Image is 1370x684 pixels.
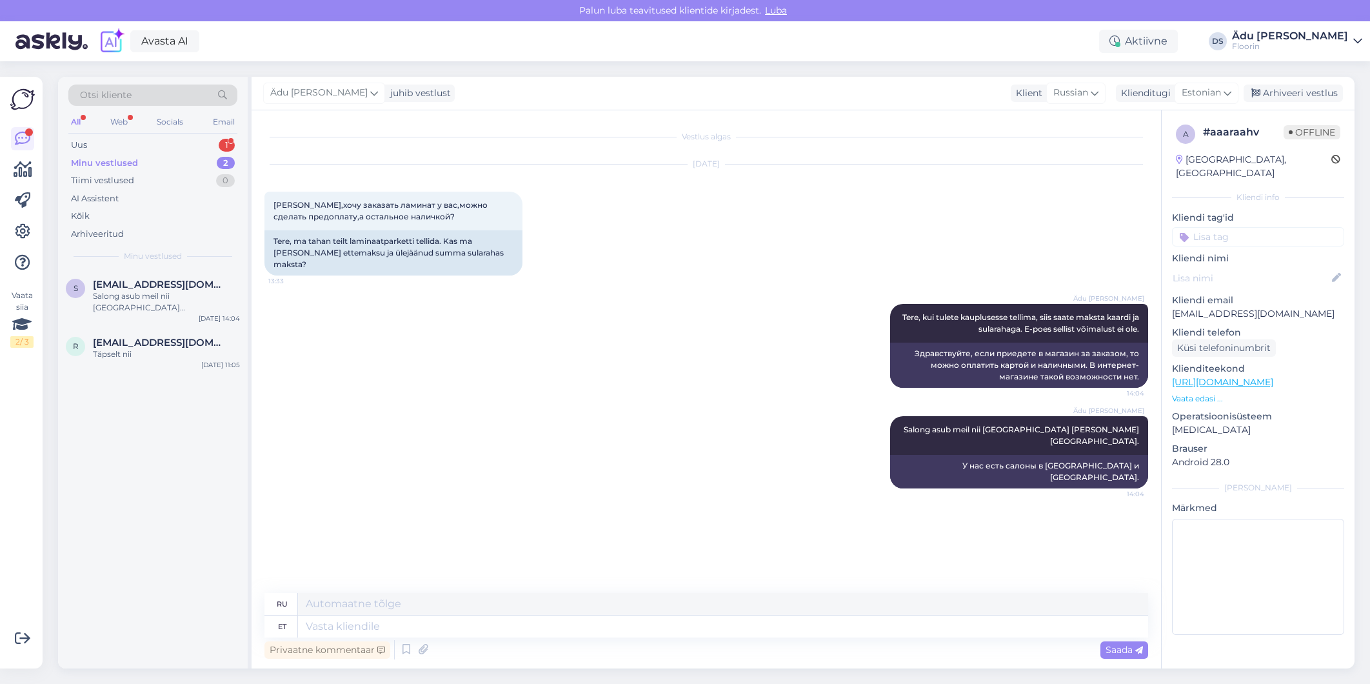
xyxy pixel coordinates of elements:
[1172,252,1344,265] p: Kliendi nimi
[1011,86,1042,100] div: Klient
[268,276,317,286] span: 13:33
[10,336,34,348] div: 2 / 3
[1106,644,1143,656] span: Saada
[1176,153,1331,180] div: [GEOGRAPHIC_DATA], [GEOGRAPHIC_DATA]
[154,114,186,130] div: Socials
[93,348,240,360] div: Täpselt nii
[1209,32,1227,50] div: DS
[73,341,79,351] span: r
[278,616,286,638] div: et
[1172,326,1344,339] p: Kliendi telefon
[1244,85,1343,102] div: Arhiveeri vestlus
[1053,86,1088,100] span: Russian
[219,139,235,152] div: 1
[1172,294,1344,307] p: Kliendi email
[1172,442,1344,456] p: Brauser
[277,593,288,615] div: ru
[273,200,490,221] span: [PERSON_NAME],хочу заказать ламинат у вас,можно сделать предоплату,а остальное наличкой?
[1173,271,1329,285] input: Lisa nimi
[1232,31,1348,41] div: Ädu [PERSON_NAME]
[1172,376,1273,388] a: [URL][DOMAIN_NAME]
[264,131,1148,143] div: Vestlus algas
[1172,456,1344,469] p: Android 28.0
[199,314,240,323] div: [DATE] 14:04
[1099,30,1178,53] div: Aktiivne
[1183,129,1189,139] span: a
[761,5,791,16] span: Luba
[1116,86,1171,100] div: Klienditugi
[68,114,83,130] div: All
[74,283,78,293] span: s
[201,360,240,370] div: [DATE] 11:05
[1172,339,1276,357] div: Küsi telefoninumbrit
[264,230,522,276] div: Tere, ma tahan teilt laminaatparketti tellida. Kas ma [PERSON_NAME] ettemaksu ja ülejäänud summa ...
[1172,307,1344,321] p: [EMAIL_ADDRESS][DOMAIN_NAME]
[1172,227,1344,246] input: Lisa tag
[71,210,90,223] div: Kõik
[1073,406,1144,416] span: Ädu [PERSON_NAME]
[1203,125,1284,140] div: # aaaraahv
[1172,501,1344,515] p: Märkmed
[80,88,132,102] span: Otsi kliente
[264,641,390,659] div: Privaatne kommentaar
[71,139,87,152] div: Uus
[93,290,240,314] div: Salong asub meil nii [GEOGRAPHIC_DATA] [PERSON_NAME][GEOGRAPHIC_DATA].
[124,250,182,262] span: Minu vestlused
[93,279,227,290] span: sensess@bk.ru
[71,192,119,205] div: AI Assistent
[1172,423,1344,437] p: [MEDICAL_DATA]
[270,86,368,100] span: Ädu [PERSON_NAME]
[1172,362,1344,376] p: Klienditeekond
[1096,489,1144,499] span: 14:04
[904,425,1139,446] span: Salong asub meil nii [GEOGRAPHIC_DATA] [PERSON_NAME][GEOGRAPHIC_DATA].
[1172,482,1344,494] div: [PERSON_NAME]
[10,87,35,112] img: Askly Logo
[1284,125,1340,139] span: Offline
[130,30,199,52] a: Avasta AI
[1172,410,1344,423] p: Operatsioonisüsteem
[98,28,125,55] img: explore-ai
[71,157,138,170] div: Minu vestlused
[1073,294,1144,303] span: Ädu [PERSON_NAME]
[890,343,1148,388] div: Здравствуйте, если приедете в магазин за заказом, то можно оплатить картой и наличными. В интерне...
[93,337,227,348] span: rausmari85@gmail.com
[1232,41,1348,52] div: Floorin
[1182,86,1221,100] span: Estonian
[71,174,134,187] div: Tiimi vestlused
[385,86,451,100] div: juhib vestlust
[216,174,235,187] div: 0
[108,114,130,130] div: Web
[1172,211,1344,225] p: Kliendi tag'id
[71,228,124,241] div: Arhiveeritud
[1096,388,1144,398] span: 14:04
[10,290,34,348] div: Vaata siia
[210,114,237,130] div: Email
[890,455,1148,488] div: У нас есть салоны в [GEOGRAPHIC_DATA] и [GEOGRAPHIC_DATA].
[902,312,1141,334] span: Tere, kui tulete kauplusesse tellima, siis saate maksta kaardi ja sularahaga. E-poes sellist võim...
[1172,393,1344,405] p: Vaata edasi ...
[217,157,235,170] div: 2
[1232,31,1362,52] a: Ädu [PERSON_NAME]Floorin
[1172,192,1344,203] div: Kliendi info
[264,158,1148,170] div: [DATE]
